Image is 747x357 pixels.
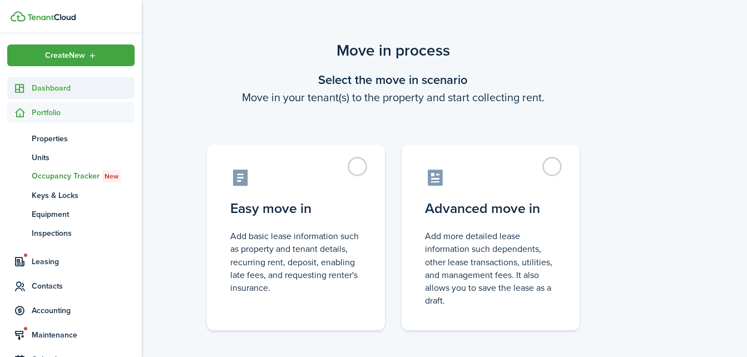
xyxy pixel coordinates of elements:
span: Leasing [32,256,135,267]
span: Contacts [32,280,135,292]
span: Dashboard [32,82,135,94]
control-radio-card-description: Add more detailed lease information such dependents, other lease transactions, utilities, and man... [425,230,556,307]
span: Inspections [32,227,135,239]
span: Accounting [32,305,135,316]
span: Equipment [32,209,135,220]
span: Units [32,152,135,163]
wizard-step-header-description: Move in your tenant(s) to the property and start collecting rent. [193,89,593,106]
a: Occupancy TrackerNew [7,167,135,186]
control-radio-card-description: Add basic lease information such as property and tenant details, recurring rent, deposit, enablin... [230,230,362,294]
span: Occupancy Tracker [32,170,135,182]
span: Keys & Locks [32,190,135,201]
a: Units [7,148,135,167]
a: Equipment [7,205,135,224]
scenario-title: Move in process [193,39,593,62]
a: Inspections [7,224,135,242]
span: Create New [45,52,85,59]
control-radio-card-title: Advanced move in [425,199,556,219]
img: TenantCloud [11,11,26,22]
control-radio-card-title: Easy move in [230,199,362,219]
a: Dashboard [7,77,135,99]
img: TenantCloud [27,14,76,21]
span: Maintenance [32,329,135,341]
button: Open menu [7,44,135,66]
span: New [105,171,118,181]
wizard-step-header-title: Select the move in scenario [193,71,593,89]
a: Keys & Locks [7,186,135,205]
span: Portfolio [32,107,135,118]
a: Properties [7,129,135,148]
span: Properties [32,133,135,145]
